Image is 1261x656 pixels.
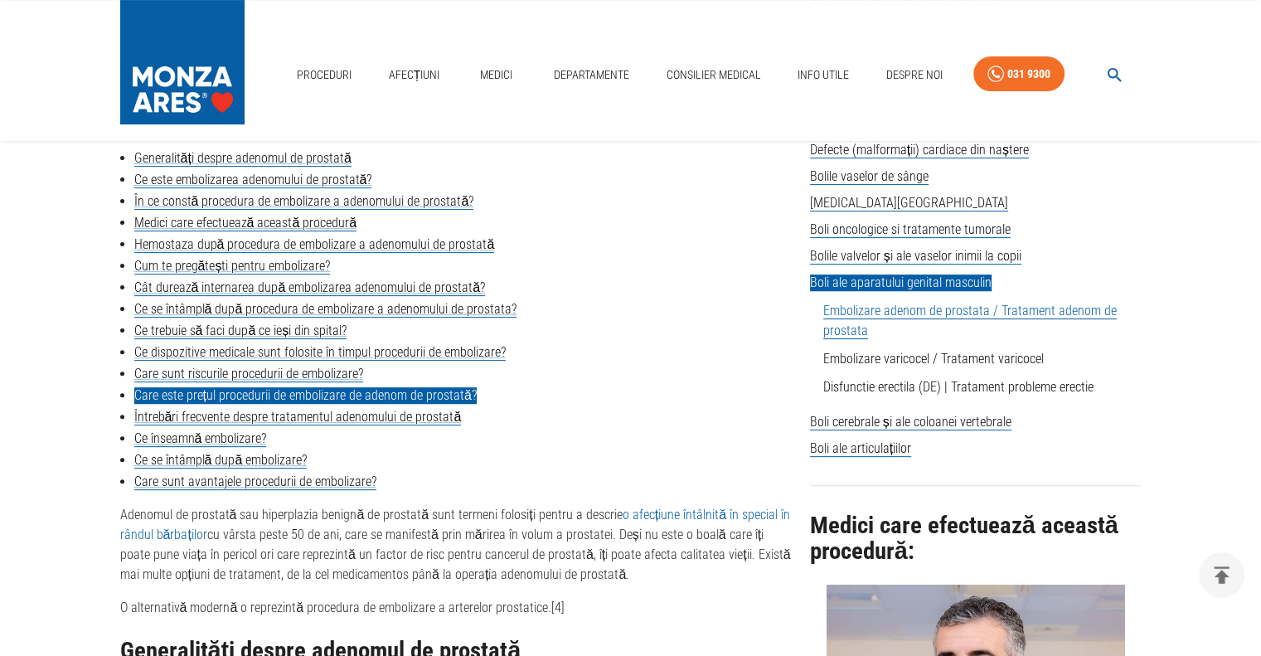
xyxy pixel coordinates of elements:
[134,409,462,425] a: Întrebări frecvente despre tratamentul adenomului de prostată
[290,58,358,92] a: Proceduri
[134,344,506,361] a: Ce dispozitive medicale sunt folosite în timpul procedurii de embolizare?
[134,236,495,253] a: Hemostaza după procedura de embolizare a adenomului de prostată
[134,172,372,188] a: Ce este embolizarea adenomului de prostată?
[823,303,1117,339] a: Embolizare adenom de prostata / Tratament adenom de prostata
[134,323,347,339] a: Ce trebuie să faci după ce ieși din spital?
[134,301,517,318] a: Ce se întâmplă după procedura de embolizare a adenomului de prostata?
[823,379,1094,395] a: Disfunctie erectila (DE) | Tratament probleme erectie
[659,58,767,92] a: Consilier Medical
[134,215,357,231] a: Medici care efectuează această procedură
[823,351,1044,367] a: Embolizare varicocel / Tratament varicocel
[1007,64,1050,85] div: 031 9300
[547,58,636,92] a: Departamente
[791,58,856,92] a: Info Utile
[810,513,1142,565] h2: Medici care efectuează această procedură:
[134,279,486,296] a: Cât durează internarea după embolizarea adenomului de prostată?
[880,58,949,92] a: Despre Noi
[973,56,1065,92] a: 031 9300
[134,430,267,447] a: Ce înseamnă embolizare?
[382,58,447,92] a: Afecțiuni
[470,58,523,92] a: Medici
[120,598,797,618] p: O alternativă modernă o reprezintă procedura de embolizare a arterelor prostatice.[4]
[810,142,1029,158] span: Defecte (malformații) cardiace din naștere
[120,505,797,585] p: Adenomul de prostată sau hiperplazia benignă de prostată sunt termeni folosiți pentru a descrie c...
[810,248,1021,265] span: Bolile valvelor și ale vaselor inimii la copii
[134,387,477,404] a: Care este prețul procedurii de embolizare de adenom de prostată?
[134,452,308,469] a: Ce se întâmplă după embolizare?
[810,275,992,291] span: Boli ale aparatului genital masculin
[134,474,376,490] a: Care sunt avantajele procedurii de embolizare?
[810,195,1008,211] span: [MEDICAL_DATA][GEOGRAPHIC_DATA]
[134,193,474,210] a: În ce constă procedura de embolizare a adenomului de prostată?
[1199,552,1244,598] button: delete
[810,221,1011,238] span: Boli oncologice si tratamente tumorale
[134,366,363,382] a: Care sunt riscurile procedurii de embolizare?
[120,507,790,542] a: o afecțiune întâlnită în special în rândul bărbaților
[134,150,352,167] a: Generalități despre adenomul de prostată
[810,440,911,457] span: Boli ale articulațiilor
[134,258,331,275] a: Cum te pregătești pentru embolizare?
[810,168,929,185] span: Bolile vaselor de sânge
[810,414,1011,430] span: Boli cerebrale și ale coloanei vertebrale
